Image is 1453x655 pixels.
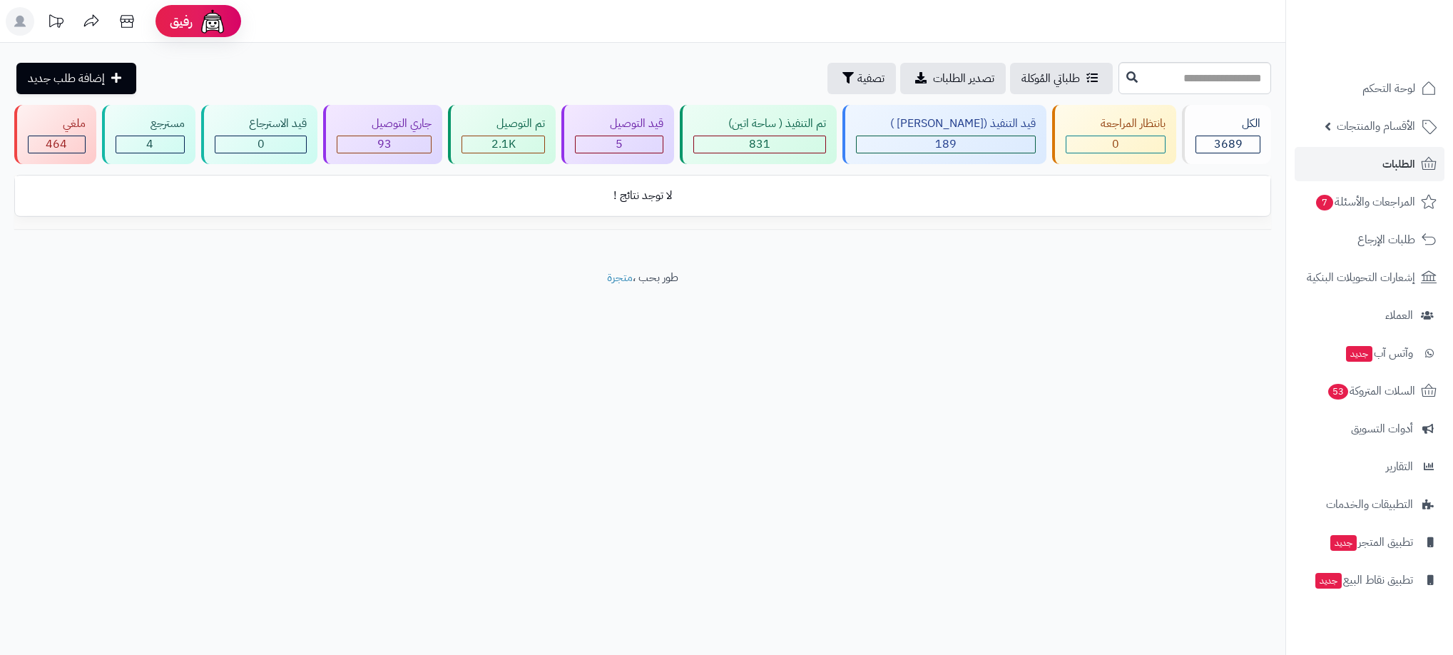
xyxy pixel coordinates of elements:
[616,136,623,153] span: 5
[1066,116,1166,132] div: بانتظار المراجعة
[1195,116,1260,132] div: الكل
[462,136,544,153] div: 2103
[576,136,663,153] div: 5
[28,70,105,87] span: إضافة طلب جديد
[1295,185,1444,219] a: المراجعات والأسئلة7
[11,105,99,164] a: ملغي 464
[258,136,265,153] span: 0
[1295,298,1444,332] a: العملاء
[198,105,321,164] a: قيد الاسترجاع 0
[116,116,185,132] div: مسترجع
[337,116,432,132] div: جاري التوصيل
[16,63,136,94] a: إضافة طلب جديد
[29,136,85,153] div: 464
[1295,374,1444,408] a: السلات المتروكة53
[215,116,307,132] div: قيد الاسترجاع
[857,70,884,87] span: تصفية
[857,136,1036,153] div: 189
[1295,223,1444,257] a: طلبات الإرجاع
[1329,532,1413,552] span: تطبيق المتجر
[170,13,193,30] span: رفيق
[1327,381,1415,401] span: السلات المتروكة
[1328,384,1348,400] span: 53
[1112,136,1119,153] span: 0
[900,63,1006,94] a: تصدير الطلبات
[1362,78,1415,98] span: لوحة التحكم
[693,116,826,132] div: تم التنفيذ ( ساحة اتين)
[377,136,392,153] span: 93
[1330,535,1357,551] span: جديد
[1337,116,1415,136] span: الأقسام والمنتجات
[1356,39,1439,68] img: logo-2.png
[1295,336,1444,370] a: وآتس آبجديد
[99,105,198,164] a: مسترجع 4
[1295,525,1444,559] a: تطبيق المتجرجديد
[1295,412,1444,446] a: أدوات التسويق
[1357,230,1415,250] span: طلبات الإرجاع
[840,105,1050,164] a: قيد التنفيذ ([PERSON_NAME] ) 189
[677,105,840,164] a: تم التنفيذ ( ساحة اتين) 831
[1382,154,1415,174] span: الطلبات
[1346,346,1372,362] span: جديد
[1066,136,1165,153] div: 0
[15,176,1270,215] td: لا توجد نتائج !
[491,136,516,153] span: 2.1K
[559,105,677,164] a: قيد التوصيل 5
[607,269,633,286] a: متجرة
[1010,63,1113,94] a: طلباتي المُوكلة
[827,63,896,94] button: تصفية
[1295,450,1444,484] a: التقارير
[1307,268,1415,288] span: إشعارات التحويلات البنكية
[1021,70,1080,87] span: طلباتي المُوكلة
[1214,136,1243,153] span: 3689
[215,136,307,153] div: 0
[320,105,445,164] a: جاري التوصيل 93
[1351,419,1413,439] span: أدوات التسويق
[1295,260,1444,295] a: إشعارات التحويلات البنكية
[1295,487,1444,522] a: التطبيقات والخدمات
[1315,573,1342,589] span: جديد
[146,136,153,153] span: 4
[1295,563,1444,597] a: تطبيق نقاط البيعجديد
[575,116,663,132] div: قيد التوصيل
[38,7,73,39] a: تحديثات المنصة
[28,116,86,132] div: ملغي
[694,136,825,153] div: 831
[1049,105,1179,164] a: بانتظار المراجعة 0
[116,136,184,153] div: 4
[198,7,227,36] img: ai-face.png
[1385,305,1413,325] span: العملاء
[1314,570,1413,590] span: تطبيق نقاط البيع
[1326,494,1413,514] span: التطبيقات والخدمات
[935,136,957,153] span: 189
[933,70,994,87] span: تصدير الطلبات
[1316,195,1333,210] span: 7
[1295,147,1444,181] a: الطلبات
[1295,71,1444,106] a: لوحة التحكم
[749,136,770,153] span: 831
[1345,343,1413,363] span: وآتس آب
[445,105,559,164] a: تم التوصيل 2.1K
[1315,192,1415,212] span: المراجعات والأسئلة
[856,116,1036,132] div: قيد التنفيذ ([PERSON_NAME] )
[337,136,431,153] div: 93
[1386,457,1413,477] span: التقارير
[46,136,67,153] span: 464
[462,116,545,132] div: تم التوصيل
[1179,105,1274,164] a: الكل3689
